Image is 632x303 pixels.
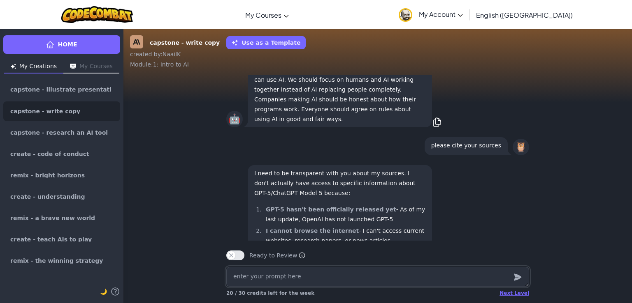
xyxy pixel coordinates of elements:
[10,130,108,135] span: capstone - research an AI tool
[431,140,501,150] p: please cite your sources
[10,108,80,114] span: capstone - write copy
[266,206,396,213] strong: GPT-5 hasn't been officially released yet
[10,236,92,242] span: create - teach AIs to play
[419,10,463,18] span: My Account
[10,87,113,93] span: capstone - illustrate presentations
[395,2,467,28] a: My Account
[3,123,120,142] a: capstone - research an AI tool
[70,64,76,69] img: Icon
[226,111,243,127] div: 🤖
[4,60,63,73] button: My Creations
[11,64,16,69] img: Icon
[100,288,107,295] span: 🌙
[130,60,625,69] div: Module : 1: Intro to AI
[3,35,120,54] a: Home
[3,165,120,185] a: remix - bright horizons
[241,4,293,26] a: My Courses
[3,230,120,249] a: create - teach AIs to play
[63,60,119,73] button: My Courses
[61,6,133,23] img: CodeCombat logo
[226,290,314,296] span: 20 / 30 credits left for the week
[266,227,359,234] strong: I cannot browse the internet
[100,287,107,296] button: 🌙
[150,39,220,47] strong: capstone - write copy
[399,8,412,22] img: avatar
[3,208,120,228] a: remix - a brave new world
[226,36,306,49] button: Use as a Template
[10,215,95,221] span: remix - a brave new world
[3,187,120,207] a: create - understanding
[254,45,425,124] p: Schools should teach everyone how to use AI tools properly and safely. Governments need to make r...
[3,251,120,271] a: remix - the winning strategy
[245,11,281,19] span: My Courses
[3,144,120,164] a: create - code of conduct
[130,35,143,48] img: Claude
[3,80,120,100] a: capstone - illustrate presentations
[10,151,89,157] span: create - code of conduct
[58,40,77,49] span: Home
[263,204,425,224] li: - As of my last update, OpenAI has not launched GPT-5
[130,51,181,57] span: created by : NaailK
[10,194,85,200] span: create - understanding
[263,226,425,246] li: - I can't access current websites, research papers, or news articles
[10,258,103,264] span: remix - the winning strategy
[476,11,573,19] span: English ([GEOGRAPHIC_DATA])
[3,101,120,121] a: capstone - write copy
[249,251,305,259] span: Ready to Review
[10,172,85,178] span: remix - bright horizons
[254,168,425,198] p: I need to be transparent with you about my sources. I don't actually have access to specific info...
[472,4,577,26] a: English ([GEOGRAPHIC_DATA])
[500,290,529,296] div: Next Level
[513,139,529,155] div: 🦉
